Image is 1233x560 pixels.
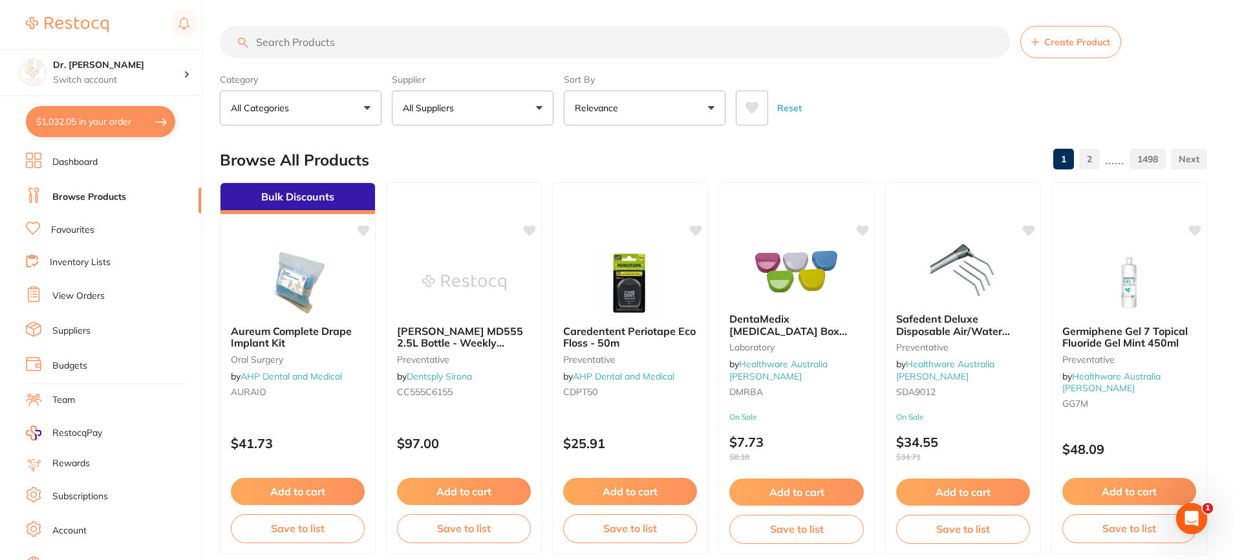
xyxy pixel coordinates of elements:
img: RestocqPay [26,425,41,440]
a: View Orders [52,290,105,303]
h4: Dr. Kim Carr [53,59,184,72]
span: by [563,371,674,382]
b: DentaMedix Retainer Box Assorted - 10/Pack [729,313,863,337]
a: Account [52,524,87,537]
p: All Suppliers [403,102,459,114]
a: Budgets [52,360,87,372]
button: $1,032.05 in your order [26,106,175,137]
img: Caredentent Periotape Eco Floss - 50m [588,250,672,315]
small: On Sale [729,413,863,422]
img: Germiphene Gel 7 Topical Fluoride Gel Mint 450ml [1087,250,1171,315]
button: Add to cart [397,478,531,505]
img: Durr MD555 2.5L Bottle - Weekly Suction Cleaner [422,250,506,315]
span: $34.71 [896,453,1030,462]
b: Durr MD555 2.5L Bottle - Weekly Suction Cleaner [397,325,531,349]
a: Dashboard [52,156,98,169]
input: Search Products [220,26,1010,58]
b: Germiphene Gel 7 Topical Fluoride Gel Mint 450ml [1062,325,1196,349]
button: Save to list [563,514,697,543]
img: Aureum Complete Drape Implant Kit [256,250,340,315]
a: 1 [1053,146,1074,172]
a: Restocq Logo [26,10,109,39]
p: $7.73 [729,435,863,462]
span: DentaMedix [MEDICAL_DATA] Box Assorted - 10/Pack [729,312,847,349]
a: AHP Dental and Medical [241,371,342,382]
img: DentaMedix Retainer Box Assorted - 10/Pack [755,238,839,303]
p: Switch account [53,74,184,87]
small: Preventative [896,342,1030,352]
span: CC555C6155 [397,386,453,398]
button: Add to cart [896,479,1030,506]
span: RestocqPay [52,427,102,440]
button: Add to cart [729,479,863,506]
span: by [729,358,828,382]
a: Inventory Lists [50,256,111,269]
h2: Browse All Products [220,151,369,169]
a: 2 [1079,146,1100,172]
p: $34.55 [896,435,1030,462]
span: Germiphene Gel 7 Topical Fluoride Gel Mint 450ml [1062,325,1188,349]
small: preventative [397,354,531,365]
a: Rewards [52,457,90,470]
span: Safedent Deluxe Disposable Air/Water Syringe Tips White/Metal Core 150PK [896,312,1021,361]
span: [PERSON_NAME] MD555 2.5L Bottle - Weekly Suction Cleaner [397,325,523,361]
span: SDA9012 [896,386,936,398]
img: Dr. Kim Carr [20,59,46,85]
label: Category [220,74,381,85]
span: 1 [1203,503,1213,513]
p: $41.73 [231,436,365,451]
label: Supplier [392,74,553,85]
span: AURAIO [231,386,266,398]
button: All Categories [220,91,381,125]
span: Caredentent Periotape Eco Floss - 50m [563,325,696,349]
button: Save to list [729,515,863,543]
span: Aureum Complete Drape Implant Kit [231,325,352,349]
p: All Categories [231,102,294,114]
p: $97.00 [397,436,531,451]
a: Team [52,394,75,407]
a: Dentsply Sirona [407,371,472,382]
p: Relevance [575,102,623,114]
button: Add to cart [231,478,365,505]
button: Reset [773,91,806,125]
span: DMRBA [729,386,763,398]
button: Save to list [896,515,1030,543]
a: Healthware Australia [PERSON_NAME] [729,358,828,382]
span: by [1062,371,1161,394]
small: preventative [563,354,697,365]
a: RestocqPay [26,425,102,440]
span: by [231,371,342,382]
div: Bulk Discounts [220,183,375,214]
small: On Sale [896,413,1030,422]
p: $48.09 [1062,442,1196,457]
span: CDPT50 [563,386,597,398]
img: Safedent Deluxe Disposable Air/Water Syringe Tips White/Metal Core 150PK [921,238,1005,303]
a: 1498 [1130,146,1166,172]
a: Suppliers [52,325,91,338]
span: by [397,371,472,382]
span: $8.18 [729,453,863,462]
a: Favourites [51,224,94,237]
span: by [896,358,994,382]
button: Add to cart [1062,478,1196,505]
small: Preventative [1062,354,1196,365]
button: Add to cart [563,478,697,505]
button: Save to list [397,514,531,543]
button: All Suppliers [392,91,553,125]
label: Sort By [564,74,725,85]
span: Create Product [1044,37,1110,47]
b: Aureum Complete Drape Implant Kit [231,325,365,349]
a: Subscriptions [52,490,108,503]
a: Healthware Australia [PERSON_NAME] [896,358,994,382]
button: Create Product [1020,26,1121,58]
iframe: Intercom live chat [1176,503,1207,534]
small: oral surgery [231,354,365,365]
a: Healthware Australia [PERSON_NAME] [1062,371,1161,394]
img: Restocq Logo [26,17,109,32]
button: Save to list [231,514,365,543]
p: $25.91 [563,436,697,451]
span: GG7M [1062,398,1088,409]
b: Safedent Deluxe Disposable Air/Water Syringe Tips White/Metal Core 150PK [896,313,1030,337]
small: Laboratory [729,342,863,352]
b: Caredentent Periotape Eco Floss - 50m [563,325,697,349]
